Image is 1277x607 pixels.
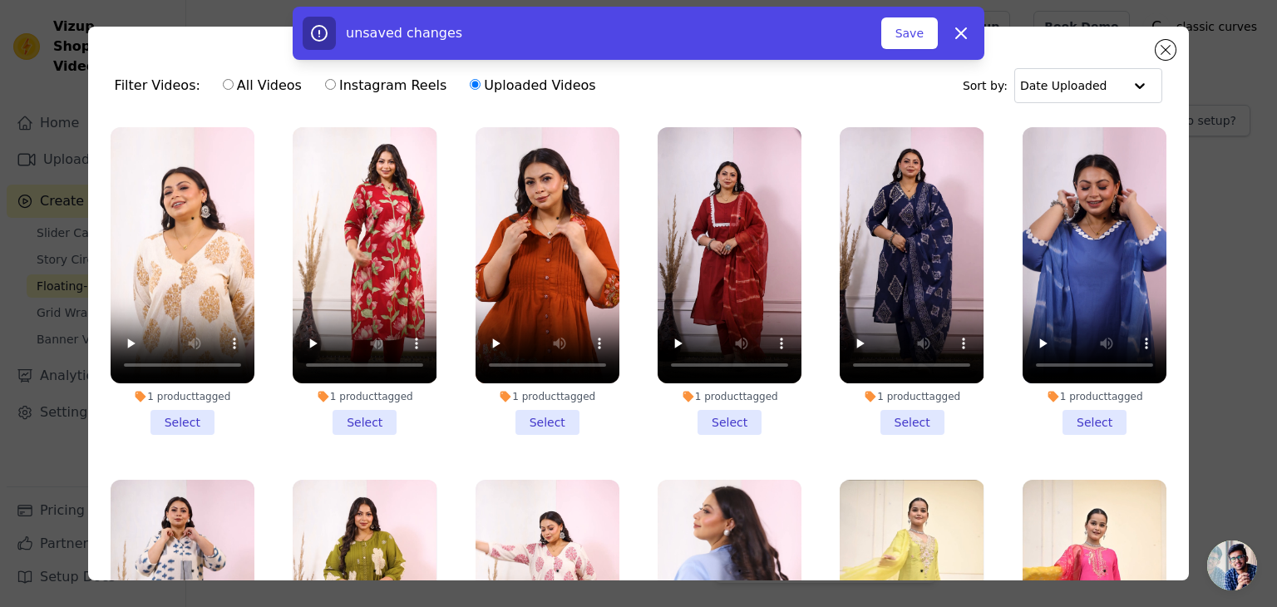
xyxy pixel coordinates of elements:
[115,67,605,105] div: Filter Videos:
[881,17,938,49] button: Save
[658,390,801,403] div: 1 product tagged
[840,390,984,403] div: 1 product tagged
[111,390,254,403] div: 1 product tagged
[346,25,462,41] span: unsaved changes
[1207,540,1257,590] div: Open chat
[963,68,1163,103] div: Sort by:
[222,75,303,96] label: All Videos
[324,75,447,96] label: Instagram Reels
[476,390,619,403] div: 1 product tagged
[469,75,596,96] label: Uploaded Videos
[1023,390,1166,403] div: 1 product tagged
[293,390,436,403] div: 1 product tagged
